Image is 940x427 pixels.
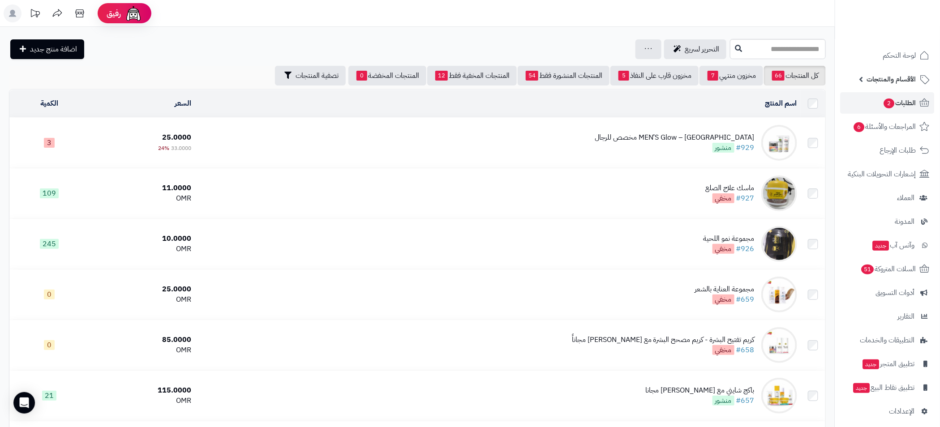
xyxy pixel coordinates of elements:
span: المراجعات والأسئلة [853,120,916,133]
div: مجموعة العناية بالشعر [695,284,755,295]
span: جديد [873,241,889,251]
span: مخفي [713,193,734,203]
a: تطبيق المتجرجديد [841,353,935,375]
span: 0 [44,340,55,350]
span: 21 [42,391,56,401]
a: السلات المتروكة51 [841,258,935,280]
a: الكمية [40,98,58,109]
a: المنتجات المنشورة فقط54 [518,66,609,85]
span: جديد [863,359,880,369]
a: وآتس آبجديد [841,235,935,256]
div: ماسك علاج الصلع [706,183,755,193]
span: السلات المتروكة [861,263,916,275]
a: اضافة منتج جديد [10,39,84,59]
span: منشور [713,396,734,406]
span: 24% [158,144,169,152]
a: تحديثات المنصة [24,4,46,25]
span: وآتس آب [872,239,915,252]
a: التقارير [841,306,935,327]
div: Open Intercom Messenger [13,392,35,414]
a: لوحة التحكم [841,45,935,66]
button: تصفية المنتجات [275,66,346,85]
img: باكج شايني مع كريم نضارة مجانا [761,378,797,414]
a: طلبات الإرجاع [841,140,935,161]
a: تطبيق نقاط البيعجديد [841,377,935,398]
div: 85.0000 [92,335,191,345]
span: 6 [854,122,865,132]
span: تطبيق نقاط البيع [853,381,915,394]
img: logo-2.png [879,24,931,43]
a: مخزون منتهي7 [700,66,763,85]
img: MEN’S Glow – باكج مخصص للرجال [761,125,797,161]
span: 54 [526,71,538,81]
span: 66 [772,71,785,81]
span: الأقسام والمنتجات [867,73,916,85]
a: مخزون قارب على النفاذ5 [610,66,699,85]
div: OMR [92,193,191,204]
span: مخفي [713,345,734,355]
span: 0 [356,71,367,81]
img: ماسك علاج الصلع [761,175,797,211]
span: مخفي [713,295,734,304]
span: لوحة التحكم [883,49,916,62]
a: التطبيقات والخدمات [841,329,935,351]
a: المراجعات والأسئلة6 [841,116,935,137]
span: 51 [862,265,874,274]
div: 115.0000 [92,385,191,396]
span: 245 [40,239,59,249]
a: المدونة [841,211,935,232]
span: تطبيق المتجر [862,358,915,370]
div: كريم تفتيح البشرة - كريم مصحح البشرة مع [PERSON_NAME] مجاناً [572,335,755,345]
span: التطبيقات والخدمات [860,334,915,346]
a: اسم المنتج [765,98,797,109]
span: أدوات التسويق [876,286,915,299]
a: المنتجات المخفية فقط12 [427,66,517,85]
a: إشعارات التحويلات البنكية [841,163,935,185]
a: #926 [736,243,755,254]
a: #657 [736,395,755,406]
span: الإعدادات [889,405,915,418]
a: #927 [736,193,755,204]
a: #659 [736,294,755,305]
span: تصفية المنتجات [296,70,339,81]
div: OMR [92,244,191,254]
div: 11.0000 [92,183,191,193]
span: 3 [44,138,55,148]
span: 33.0000 [171,144,191,152]
span: مخفي [713,244,734,254]
img: مجموعة العناية بالشعر [761,277,797,312]
span: العملاء [897,192,915,204]
span: اضافة منتج جديد [30,44,77,55]
a: الطلبات2 [841,92,935,114]
div: باكج شايني مع [PERSON_NAME] مجانا [645,385,755,396]
span: 109 [40,188,59,198]
div: OMR [92,295,191,305]
span: 0 [44,290,55,299]
span: الطلبات [883,97,916,109]
a: #929 [736,142,755,153]
span: 12 [435,71,448,81]
div: MEN’S Glow – [GEOGRAPHIC_DATA] مخصص للرجال [595,132,755,143]
img: ai-face.png [124,4,142,22]
span: رفيق [107,8,121,19]
div: OMR [92,396,191,406]
span: التقارير [898,310,915,323]
img: كريم تفتيح البشرة - كريم مصحح البشرة مع ريتنول مجاناً [761,327,797,363]
div: 10.0000 [92,234,191,244]
a: كل المنتجات66 [764,66,826,85]
a: العملاء [841,187,935,209]
span: 7 [708,71,718,81]
span: التحرير لسريع [685,44,719,55]
span: 2 [884,98,895,108]
span: المدونة [895,215,915,228]
span: طلبات الإرجاع [880,144,916,157]
a: السعر [175,98,191,109]
a: المنتجات المخفضة0 [348,66,426,85]
a: أدوات التسويق [841,282,935,303]
img: مجموعة نمو اللحية [761,226,797,262]
a: الإعدادات [841,401,935,422]
span: إشعارات التحويلات البنكية [848,168,916,180]
span: 5 [618,71,629,81]
span: منشور [713,143,734,153]
a: التحرير لسريع [664,39,726,59]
